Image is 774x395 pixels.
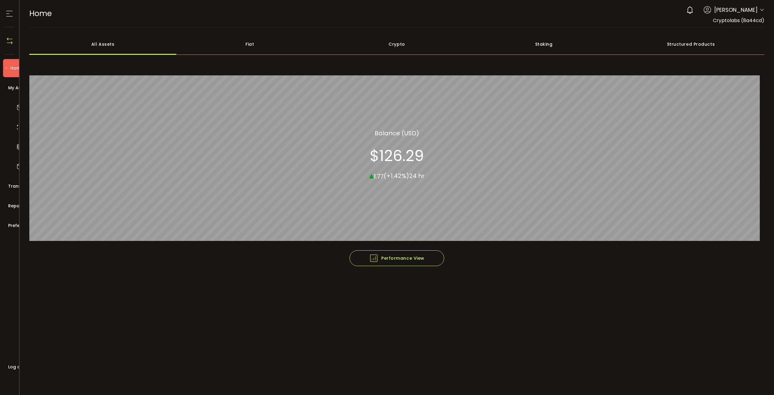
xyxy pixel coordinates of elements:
span: Cryptolabs (8a44cd) [713,17,764,24]
span: Performance View [369,254,424,263]
span: Transfers [8,182,30,191]
div: Structured Products [617,34,764,55]
iframe: Chat Widget [744,366,774,395]
div: Fiat [176,34,323,55]
span: [PERSON_NAME] [714,6,758,14]
span: Home [29,8,52,19]
button: Performance View [350,250,444,266]
span: Preferences [8,221,35,230]
span: Home [10,64,23,73]
span: Reporting [8,202,30,210]
span: Log out [8,363,25,371]
div: Staking [470,34,617,55]
span: My Assets [8,84,30,92]
div: All Assets [29,34,176,55]
img: N4P5cjLOiQAAAABJRU5ErkJggg== [5,36,14,45]
div: Crypto [323,34,470,55]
